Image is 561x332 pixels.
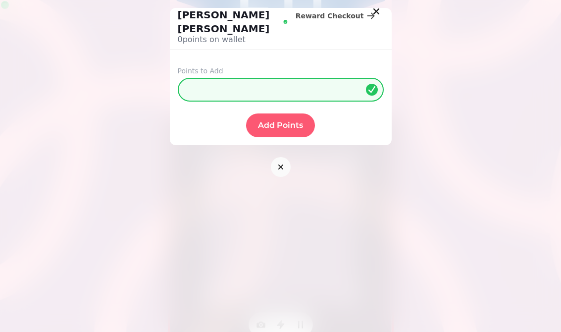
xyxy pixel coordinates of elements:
[258,121,303,129] span: Add Points
[178,8,281,36] p: [PERSON_NAME] [PERSON_NAME]
[246,113,315,137] button: Add Points
[178,66,384,76] label: Points to Add
[296,12,364,19] span: Reward Checkout
[288,8,384,24] button: Reward Checkout
[178,34,288,46] p: 0 points on wallet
